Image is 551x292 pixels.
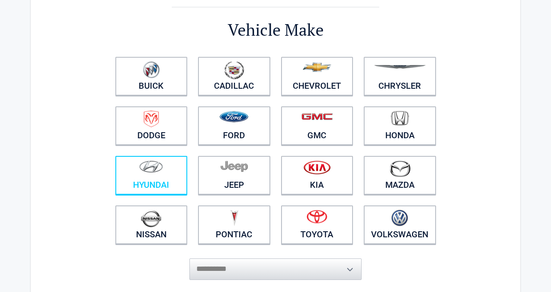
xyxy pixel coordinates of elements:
img: honda [391,111,409,126]
a: Ford [198,106,270,145]
img: ford [220,111,248,122]
img: toyota [306,210,327,224]
img: cadillac [224,61,244,79]
a: Chrysler [364,57,436,96]
img: kia [303,160,331,174]
img: buick [143,61,160,78]
img: nissan [141,210,161,227]
img: chevrolet [303,62,331,72]
a: GMC [281,106,353,145]
a: Dodge [115,106,188,145]
a: Honda [364,106,436,145]
a: Mazda [364,156,436,195]
img: jeep [220,160,248,172]
a: Chevrolet [281,57,353,96]
img: volkswagen [391,210,408,227]
a: Pontiac [198,205,270,244]
img: mazda [389,160,411,177]
img: dodge [144,111,159,127]
a: Jeep [198,156,270,195]
h2: Vehicle Make [110,19,441,41]
a: Nissan [115,205,188,244]
a: Kia [281,156,353,195]
img: chrysler [374,65,426,69]
img: hyundai [139,160,163,173]
a: Toyota [281,205,353,244]
a: Volkswagen [364,205,436,244]
a: Buick [115,57,188,96]
img: gmc [301,113,333,120]
img: pontiac [230,210,238,226]
a: Cadillac [198,57,270,96]
a: Hyundai [115,156,188,195]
